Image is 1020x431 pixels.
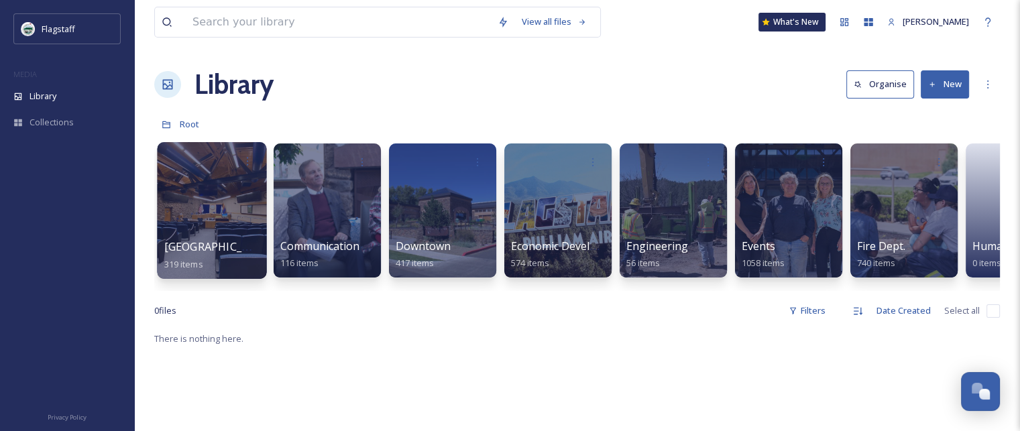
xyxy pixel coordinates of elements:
span: 56 items [626,257,660,269]
span: 319 items [164,257,203,269]
a: Privacy Policy [48,408,87,424]
a: Events1058 items [742,240,785,269]
span: Events [742,239,775,253]
span: There is nothing here. [154,332,243,345]
input: Search your library [186,7,491,37]
button: Organise [846,70,914,98]
a: Communication & Civic Engagement116 items [280,240,461,269]
span: 574 items [511,257,549,269]
span: Economic Development [511,239,629,253]
span: Downtown [396,239,451,253]
span: [PERSON_NAME] [903,15,969,27]
a: Downtown417 items [396,240,451,269]
span: 740 items [857,257,895,269]
span: Select all [944,304,980,317]
a: What's New [758,13,826,32]
span: 0 file s [154,304,176,317]
a: Engineering56 items [626,240,688,269]
span: 417 items [396,257,434,269]
button: Open Chat [961,372,1000,411]
a: View all files [515,9,593,35]
a: Economic Development574 items [511,240,629,269]
a: Organise [846,70,921,98]
span: Root [180,118,199,130]
div: Filters [782,298,832,324]
a: Fire Dept.740 items [857,240,905,269]
span: Communication & Civic Engagement [280,239,461,253]
span: 1058 items [742,257,785,269]
a: Root [180,116,199,132]
button: New [921,70,969,98]
span: Library [30,90,56,103]
img: images%20%282%29.jpeg [21,22,35,36]
span: [GEOGRAPHIC_DATA] [164,239,274,254]
a: [GEOGRAPHIC_DATA]319 items [164,241,274,270]
span: 0 items [972,257,1001,269]
div: Date Created [870,298,938,324]
span: Fire Dept. [857,239,905,253]
span: MEDIA [13,69,37,79]
a: Library [194,64,274,105]
span: Collections [30,116,74,129]
span: Engineering [626,239,688,253]
span: Flagstaff [42,23,75,35]
span: Privacy Policy [48,413,87,422]
span: 116 items [280,257,319,269]
a: [PERSON_NAME] [881,9,976,35]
